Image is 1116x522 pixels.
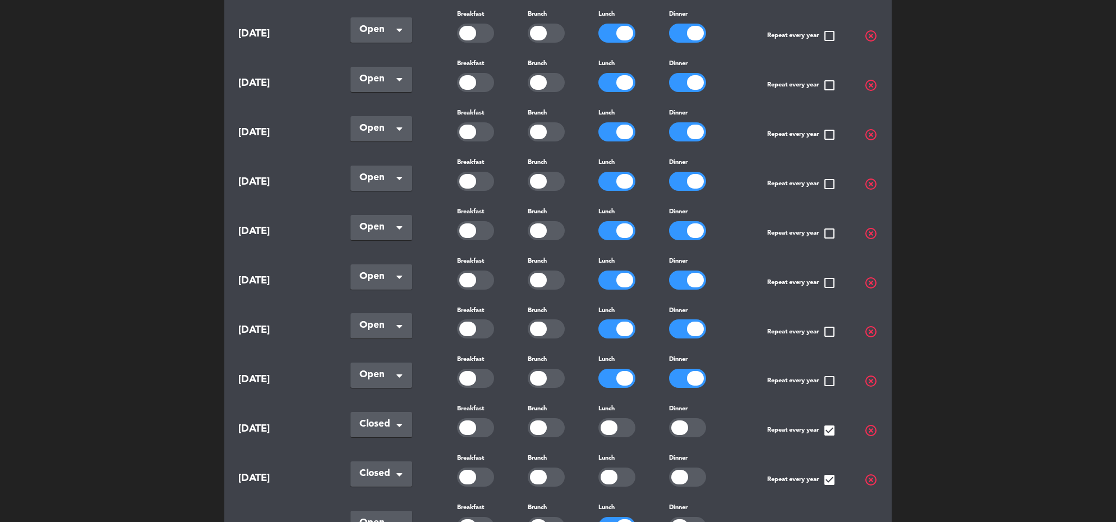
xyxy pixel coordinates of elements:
[823,128,836,141] span: check_box_outline_blank
[457,158,484,168] label: Breakfast
[598,404,615,414] label: Lunch
[528,59,547,69] label: Brunch
[864,177,878,191] span: highlight_off
[598,454,615,464] label: Lunch
[598,257,615,267] label: Lunch
[864,79,878,92] span: highlight_off
[238,223,322,240] span: [DATE]
[528,257,547,267] label: Brunch
[823,374,836,388] span: check_box_outline_blank
[359,466,394,482] span: Closed
[457,404,484,414] label: Breakfast
[669,10,688,20] label: Dinner
[528,503,547,513] label: Brunch
[238,125,322,141] span: [DATE]
[528,207,547,217] label: Brunch
[528,454,547,464] label: Brunch
[359,22,394,38] span: Open
[864,276,878,290] span: highlight_off
[864,424,878,437] span: highlight_off
[238,372,322,388] span: [DATE]
[528,306,547,316] label: Brunch
[767,325,836,338] span: Repeat every year
[238,421,322,437] span: [DATE]
[823,29,836,43] span: check_box_outline_blank
[669,306,688,316] label: Dinner
[359,416,394,432] span: Closed
[864,227,878,240] span: highlight_off
[823,227,836,240] span: check_box_outline_blank
[669,108,688,118] label: Dinner
[359,121,394,136] span: Open
[457,503,484,513] label: Breakfast
[528,158,547,168] label: Brunch
[457,355,484,365] label: Breakfast
[359,71,394,87] span: Open
[864,325,878,338] span: highlight_off
[238,75,322,91] span: [DATE]
[669,503,688,513] label: Dinner
[359,269,394,285] span: Open
[669,355,688,365] label: Dinner
[767,177,836,191] span: Repeat every year
[767,473,836,487] span: Repeat every year
[767,276,836,290] span: Repeat every year
[669,207,688,217] label: Dinner
[598,10,615,20] label: Lunch
[669,257,688,267] label: Dinner
[238,174,322,190] span: [DATE]
[598,108,615,118] label: Lunch
[767,227,836,240] span: Repeat every year
[457,108,484,118] label: Breakfast
[598,355,615,365] label: Lunch
[528,108,547,118] label: Brunch
[598,59,615,69] label: Lunch
[823,424,836,437] span: check_box
[669,158,688,168] label: Dinner
[528,355,547,365] label: Brunch
[238,273,322,289] span: [DATE]
[238,26,322,42] span: [DATE]
[528,404,547,414] label: Brunch
[359,318,394,333] span: Open
[823,79,836,92] span: check_box_outline_blank
[457,306,484,316] label: Breakfast
[528,10,547,20] label: Brunch
[767,29,836,43] span: Repeat every year
[598,306,615,316] label: Lunch
[864,128,878,141] span: highlight_off
[359,367,394,383] span: Open
[669,404,688,414] label: Dinner
[767,128,836,141] span: Repeat every year
[238,322,322,338] span: [DATE]
[598,158,615,168] label: Lunch
[457,454,484,464] label: Breakfast
[767,374,836,388] span: Repeat every year
[457,207,484,217] label: Breakfast
[669,59,688,69] label: Dinner
[864,374,878,388] span: highlight_off
[457,10,484,20] label: Breakfast
[823,473,836,487] span: check_box
[457,257,484,267] label: Breakfast
[767,424,836,437] span: Repeat every year
[864,473,878,487] span: highlight_off
[598,503,615,513] label: Lunch
[359,170,394,186] span: Open
[669,454,688,464] label: Dinner
[238,470,322,487] span: [DATE]
[823,177,836,191] span: check_box_outline_blank
[864,29,878,43] span: highlight_off
[359,219,394,235] span: Open
[767,79,836,92] span: Repeat every year
[598,207,615,217] label: Lunch
[457,59,484,69] label: Breakfast
[823,276,836,290] span: check_box_outline_blank
[823,325,836,338] span: check_box_outline_blank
